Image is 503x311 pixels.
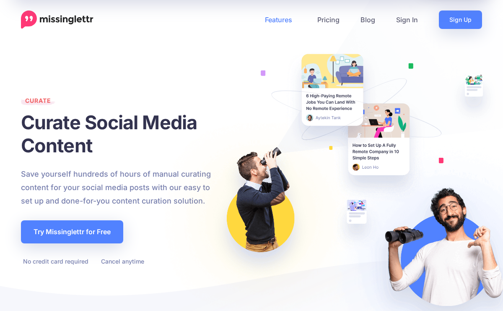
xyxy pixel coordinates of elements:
a: Home [21,10,93,29]
li: Cancel anytime [99,256,144,267]
a: Sign In [386,10,428,29]
a: Pricing [307,10,350,29]
p: Save yourself hundreds of hours of manual curating content for your social media posts with our e... [21,167,220,208]
span: Curate [21,97,55,108]
a: Sign Up [439,10,482,29]
a: Try Missinglettr for Free [21,220,123,243]
a: Features [254,10,307,29]
a: Blog [350,10,386,29]
h1: Curate Social Media Content [21,111,220,157]
li: No credit card required [21,256,88,267]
